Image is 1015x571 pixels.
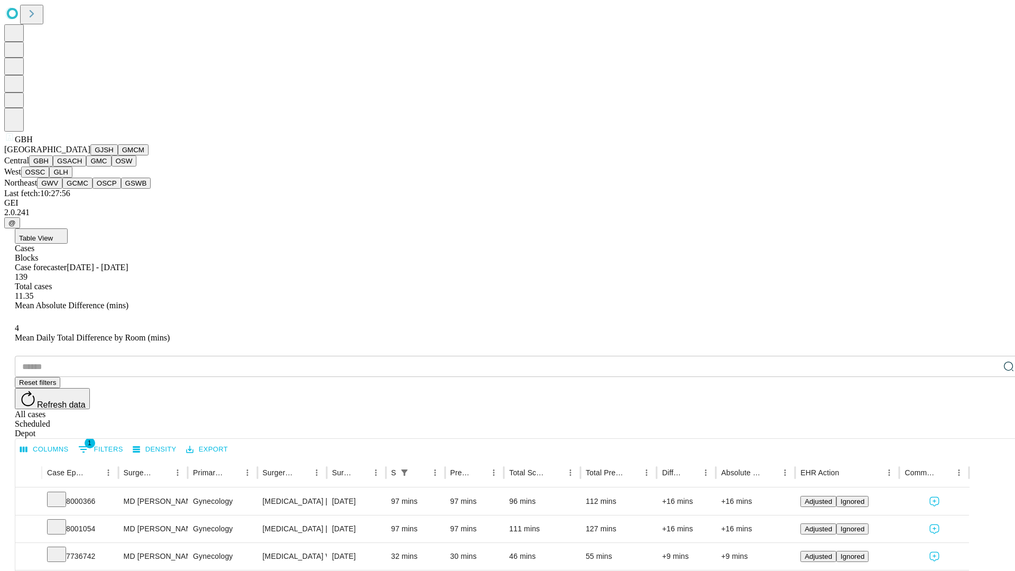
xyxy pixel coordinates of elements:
button: GBH [29,155,53,167]
button: Menu [698,465,713,480]
div: +16 mins [662,515,710,542]
button: Sort [472,465,486,480]
button: Sort [763,465,778,480]
button: Menu [486,465,501,480]
span: Adjusted [805,552,832,560]
button: Refresh data [15,388,90,409]
button: Adjusted [800,551,836,562]
span: [GEOGRAPHIC_DATA] [4,145,90,154]
div: [DATE] [332,488,381,515]
div: 32 mins [391,543,440,570]
span: Central [4,156,29,165]
button: Menu [309,465,324,480]
button: Ignored [836,523,869,535]
div: 111 mins [509,515,575,542]
button: Menu [563,465,578,480]
div: Total Predicted Duration [586,468,624,477]
span: West [4,167,21,176]
span: Table View [19,234,53,242]
div: +9 mins [662,543,710,570]
div: 127 mins [586,515,652,542]
div: 112 mins [586,488,652,515]
button: Expand [21,548,36,566]
button: GCMC [62,178,93,189]
button: Reset filters [15,377,60,388]
div: 2.0.241 [4,208,1011,217]
div: Comments [905,468,935,477]
span: Case forecaster [15,263,67,272]
div: EHR Action [800,468,839,477]
span: @ [8,219,16,227]
div: Case Epic Id [47,468,85,477]
button: Adjusted [800,496,836,507]
div: [MEDICAL_DATA] [MEDICAL_DATA] REMOVAL TUBES AND/OR OVARIES FOR UTERUS 250GM OR LESS [263,488,321,515]
button: Sort [155,465,170,480]
span: 139 [15,272,27,281]
button: GWV [37,178,62,189]
div: 97 mins [391,515,440,542]
div: 8001054 [47,515,113,542]
button: GMC [86,155,111,167]
span: Refresh data [37,400,86,409]
button: Expand [21,520,36,539]
span: Mean Daily Total Difference by Room (mins) [15,333,170,342]
div: MD [PERSON_NAME] [PERSON_NAME] [124,515,182,542]
button: Menu [882,465,897,480]
button: GMCM [118,144,149,155]
button: Sort [413,465,428,480]
button: Show filters [76,441,126,458]
span: Ignored [841,525,864,533]
div: +9 mins [721,543,790,570]
button: Adjusted [800,523,836,535]
button: GSWB [121,178,151,189]
button: Sort [548,465,563,480]
div: Surgery Date [332,468,353,477]
button: Sort [624,465,639,480]
span: Ignored [841,552,864,560]
button: Menu [101,465,116,480]
button: OSW [112,155,137,167]
span: Mean Absolute Difference (mins) [15,301,128,310]
div: 7736742 [47,543,113,570]
button: Show filters [397,465,412,480]
div: +16 mins [662,488,710,515]
div: Predicted In Room Duration [450,468,471,477]
span: 1 [85,438,95,448]
div: 1 active filter [397,465,412,480]
div: [DATE] [332,515,381,542]
div: 55 mins [586,543,652,570]
button: OSSC [21,167,50,178]
div: +16 mins [721,515,790,542]
div: Total Scheduled Duration [509,468,547,477]
div: [MEDICAL_DATA] [MEDICAL_DATA] REMOVAL TUBES AND/OR OVARIES FOR UTERUS 250GM OR LESS [263,515,321,542]
span: Total cases [15,282,52,291]
button: Density [130,441,179,458]
button: Menu [428,465,442,480]
div: Gynecology [193,515,252,542]
div: Gynecology [193,543,252,570]
span: 11.35 [15,291,33,300]
div: 96 mins [509,488,575,515]
button: Menu [778,465,792,480]
button: Menu [368,465,383,480]
button: Export [183,441,230,458]
div: GEI [4,198,1011,208]
button: Menu [639,465,654,480]
div: Surgery Name [263,468,293,477]
div: 46 mins [509,543,575,570]
span: Adjusted [805,525,832,533]
div: Gynecology [193,488,252,515]
button: Sort [294,465,309,480]
button: Sort [225,465,240,480]
span: Adjusted [805,498,832,505]
span: Reset filters [19,379,56,386]
button: Table View [15,228,68,244]
span: Last fetch: 10:27:56 [4,189,70,198]
button: Ignored [836,551,869,562]
div: [DATE] [332,543,381,570]
div: 97 mins [450,488,499,515]
div: MD [PERSON_NAME] [PERSON_NAME] [124,488,182,515]
button: Select columns [17,441,71,458]
span: GBH [15,135,33,144]
button: Menu [952,465,966,480]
